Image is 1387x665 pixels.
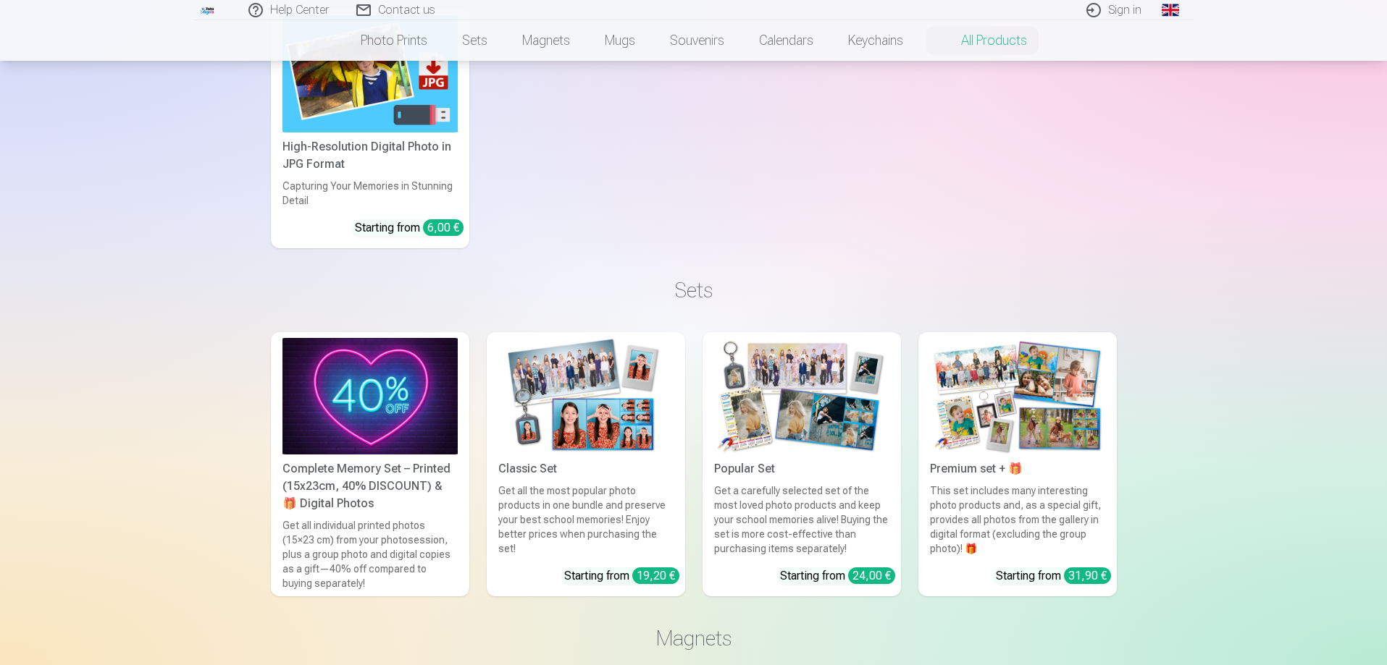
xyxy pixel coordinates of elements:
div: Starting from [355,219,464,237]
div: Complete Memory Set – Printed (15x23cm, 40% DISCOUNT) & 🎁 Digital Photos [277,460,464,512]
a: Keychains [831,20,921,61]
img: Complete Memory Set – Printed (15x23cm, 40% DISCOUNT) & 🎁 Digital Photos [282,338,458,454]
a: Popular SetPopular SetGet a carefully selected set of the most loved photo products and keep your... [703,332,901,596]
div: Starting from [996,567,1111,585]
a: Sets [445,20,505,61]
a: Photo prints [343,20,445,61]
div: Starting from [780,567,895,585]
div: Starting from [564,567,679,585]
div: 31,90 € [1064,567,1111,584]
div: 19,20 € [632,567,679,584]
div: High-Resolution Digital Photo in JPG Format [277,138,464,173]
img: Classic Set [498,338,674,454]
h3: Sets [282,277,1105,303]
img: /fa1 [200,6,216,14]
a: Complete Memory Set – Printed (15x23cm, 40% DISCOUNT) & 🎁 Digital PhotosComplete Memory Set – Pri... [271,332,469,596]
div: Popular Set [708,460,895,478]
div: Capturing Your Memories in Stunning Detail [277,179,464,208]
div: 6,00 € [423,219,464,236]
div: Get all individual printed photos (15×23 cm) from your photosession, plus a group photo and digit... [277,518,464,590]
a: Premium set + 🎁 Premium set + 🎁This set includes many interesting photo products and, as a specia... [918,332,1117,596]
img: Popular Set [714,338,889,454]
div: Get all the most popular photo products in one bundle and preserve your best school memories! Enj... [493,483,679,556]
a: Classic SetClassic SetGet all the most popular photo products in one bundle and preserve your bes... [487,332,685,596]
a: Mugs [587,20,653,61]
a: High-Resolution Digital Photo in JPG FormatHigh-Resolution Digital Photo in JPG FormatCapturing Y... [271,9,469,247]
div: This set includes many interesting photo products and, as a special gift, provides all photos fro... [924,483,1111,556]
div: Premium set + 🎁 [924,460,1111,478]
a: Souvenirs [653,20,742,61]
div: Get a carefully selected set of the most loved photo products and keep your school memories alive... [708,483,895,556]
a: Calendars [742,20,831,61]
a: All products [921,20,1044,61]
div: Classic Set [493,460,679,478]
h3: Magnets [282,625,1105,651]
img: High-Resolution Digital Photo in JPG Format [282,15,458,132]
div: 24,00 € [848,567,895,584]
a: Magnets [505,20,587,61]
img: Premium set + 🎁 [930,338,1105,454]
